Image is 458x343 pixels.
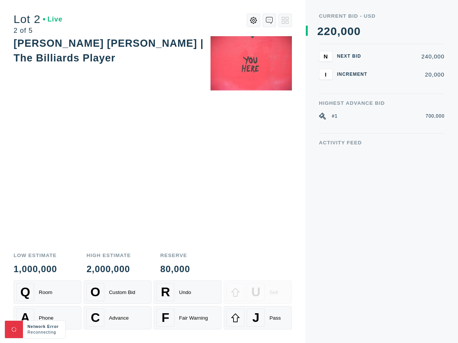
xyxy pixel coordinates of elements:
[376,72,444,77] div: 20,000
[21,311,30,325] span: A
[14,38,204,64] div: [PERSON_NAME] [PERSON_NAME] | The Billiards Player
[39,315,53,321] div: Phone
[341,26,348,37] div: 0
[160,253,190,258] div: Reserve
[252,311,260,325] span: J
[27,324,61,329] div: Network Error
[376,54,444,59] div: 240,000
[331,26,337,37] div: 0
[87,265,131,274] div: 2,000,000
[319,101,444,106] div: Highest Advance Bid
[91,311,100,325] span: C
[337,26,340,139] div: ,
[325,71,327,78] span: I
[332,113,337,119] div: #1
[160,265,190,274] div: 80,000
[426,113,444,119] div: 700,000
[162,311,169,325] span: F
[347,26,354,37] div: 0
[354,26,361,37] div: 0
[90,285,100,299] span: O
[14,14,63,25] div: Lot 2
[179,315,208,321] div: Fair Warning
[14,306,81,329] button: APhone
[154,280,221,304] button: RUndo
[319,51,333,62] button: N
[109,315,129,321] div: Advance
[43,16,63,23] div: Live
[251,285,260,299] span: U
[324,53,328,60] span: N
[84,306,151,329] button: CAdvance
[337,54,371,58] div: Next Bid
[269,315,281,321] div: Pass
[224,280,292,304] button: USell
[39,289,52,295] div: Room
[87,253,131,258] div: High Estimate
[319,14,444,19] div: Current Bid - USD
[324,26,331,37] div: 2
[14,27,63,34] div: 2 of 5
[317,26,324,37] div: 2
[14,280,81,304] button: QRoom
[269,289,278,295] div: Sell
[14,265,57,274] div: 1,000,000
[179,289,191,295] div: Undo
[161,285,170,299] span: R
[319,69,333,80] button: I
[109,289,135,295] div: Custom Bid
[337,72,371,77] div: Increment
[84,280,151,304] button: OCustom Bid
[319,140,444,145] div: Activity Feed
[14,253,57,258] div: Low Estimate
[27,329,61,335] div: Reconnecting
[154,306,221,329] button: FFair Warning
[20,285,30,299] span: Q
[224,306,292,329] button: JPass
